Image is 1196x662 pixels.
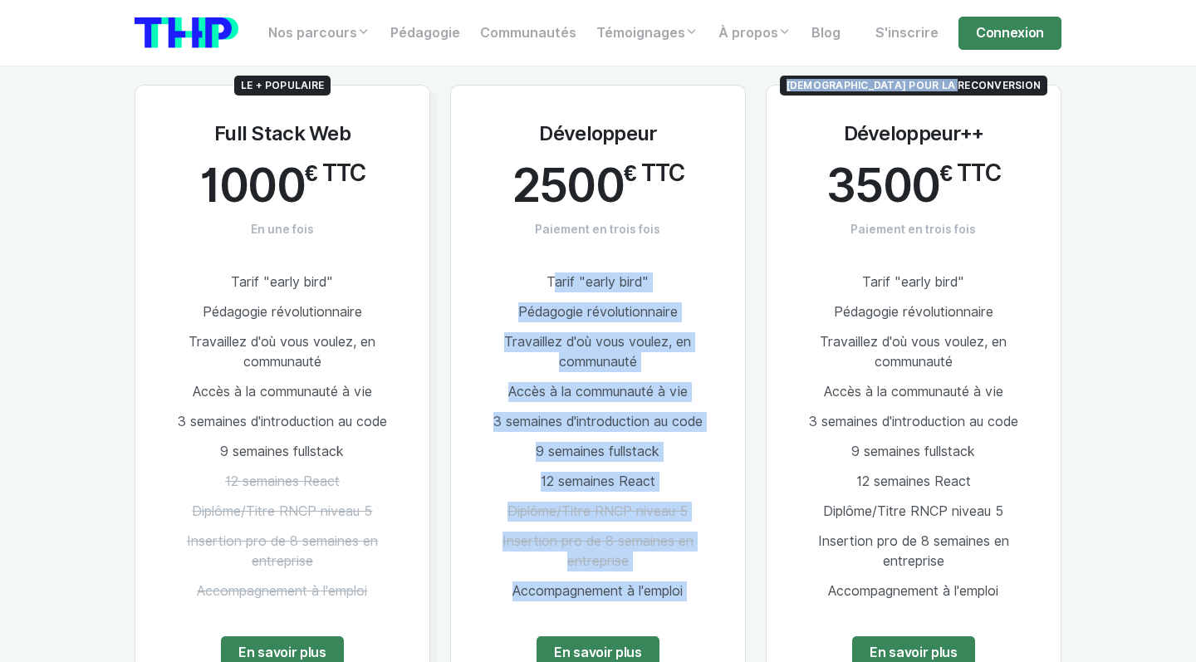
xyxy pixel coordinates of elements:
span: Paiement en trois fois [535,221,660,238]
span: Travaillez d'où vous voulez, en communauté [189,334,375,370]
span: [DEMOGRAPHIC_DATA] pour la reconversion [780,76,1047,96]
span: 9 semaines fullstack [220,444,344,459]
a: S'inscrire [865,17,948,50]
span: Travaillez d'où vous voulez, en communauté [504,334,691,370]
h3: Développeur [539,122,656,146]
span: Pédagogie révolutionnaire [203,304,362,320]
a: Pédagogie [380,17,470,50]
span: Tarif "early bird" [547,274,649,290]
a: À propos [708,17,801,50]
span: 2500 [512,159,624,211]
span: 12 semaines React [225,473,340,489]
span: Pédagogie révolutionnaire [834,304,993,320]
span: 12 semaines React [541,473,655,489]
span: Insertion pro de 8 semaines en entreprise [818,533,1009,569]
span: € TTC [624,159,684,188]
a: Blog [801,17,850,50]
a: Nos parcours [258,17,380,50]
span: 1000 [199,159,305,211]
span: 3500 [826,159,939,211]
span: Accompagnement à l'emploi [828,583,998,599]
span: Insertion pro de 8 semaines en entreprise [187,533,378,569]
span: 9 semaines fullstack [851,444,975,459]
a: Témoignages [586,17,708,50]
a: Communautés [470,17,586,50]
span: Accès à la communauté à vie [824,384,1003,400]
span: 3 semaines d'introduction au code [178,414,387,429]
span: Paiement en trois fois [850,221,976,238]
span: Tarif "early bird" [862,274,964,290]
span: Diplôme/Titre RNCP niveau 5 [192,503,372,519]
h3: Full Stack Web [214,122,350,146]
span: 12 semaines React [856,473,971,489]
span: 9 semaines fullstack [536,444,659,459]
span: Accompagnement à l'emploi [197,583,367,599]
span: € TTC [305,159,365,188]
a: Connexion [958,17,1061,50]
span: Le + populaire [234,76,331,96]
span: 3 semaines d'introduction au code [809,414,1018,429]
span: Accompagnement à l'emploi [512,583,683,599]
h3: Développeur++ [844,122,984,146]
span: Tarif "early bird" [231,274,333,290]
span: Travaillez d'où vous voulez, en communauté [820,334,1007,370]
span: 3 semaines d'introduction au code [493,414,703,429]
span: Accès à la communauté à vie [508,384,688,400]
span: Diplôme/Titre RNCP niveau 5 [823,503,1003,519]
span: Diplôme/Titre RNCP niveau 5 [507,503,688,519]
img: logo [135,17,238,48]
span: Accès à la communauté à vie [193,384,372,400]
span: € TTC [939,159,1000,188]
span: En une fois [251,221,314,238]
span: Pédagogie révolutionnaire [518,304,678,320]
span: Insertion pro de 8 semaines en entreprise [502,533,694,569]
